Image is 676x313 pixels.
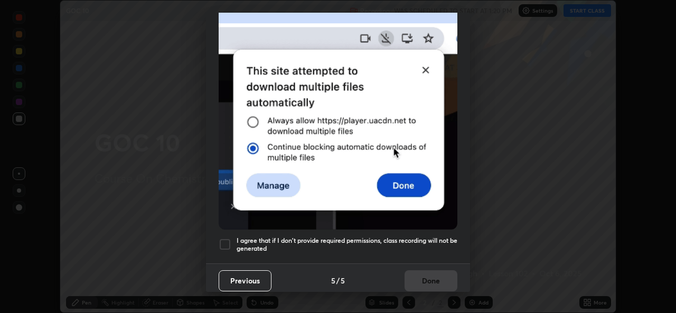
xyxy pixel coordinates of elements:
h5: I agree that if I don't provide required permissions, class recording will not be generated [237,236,457,253]
h4: / [336,275,340,286]
h4: 5 [331,275,335,286]
h4: 5 [341,275,345,286]
button: Previous [219,270,271,291]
